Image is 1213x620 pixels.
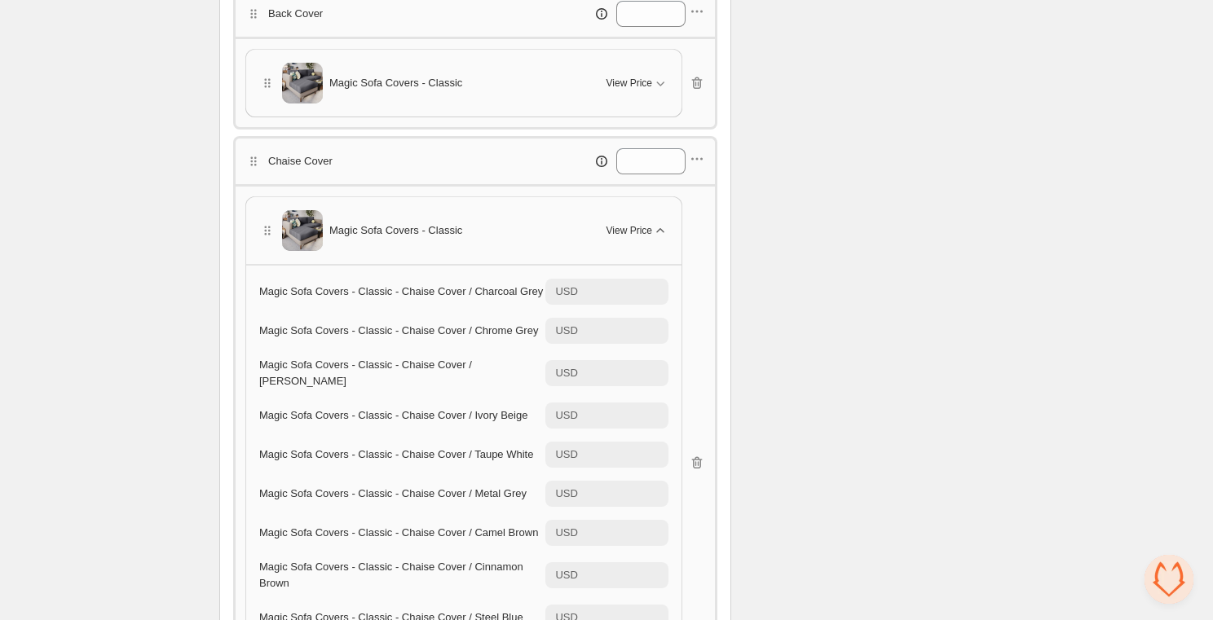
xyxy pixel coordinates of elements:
[259,448,533,460] span: Magic Sofa Covers - Classic - Chaise Cover / Taupe White
[555,365,577,381] div: USD
[329,222,462,239] span: Magic Sofa Covers - Classic
[555,323,577,339] div: USD
[1145,555,1193,604] div: Open chat
[555,567,577,583] div: USD
[259,561,523,589] span: Magic Sofa Covers - Classic - Chaise Cover / Cinnamon Brown
[268,153,333,169] p: Chaise Cover
[597,218,678,244] button: View Price
[259,324,538,336] span: Magic Sofa Covers - Classic - Chaise Cover / Chrome Grey
[282,210,323,251] img: Magic Sofa Covers - Classic
[555,446,577,463] div: USD
[268,6,323,22] p: Back Cover
[259,526,538,539] span: Magic Sofa Covers - Classic - Chaise Cover / Camel Brown
[606,224,652,237] span: View Price
[555,525,577,541] div: USD
[329,75,462,91] span: Magic Sofa Covers - Classic
[259,358,472,387] span: Magic Sofa Covers - Classic - Chaise Cover / [PERSON_NAME]
[259,487,527,499] span: Magic Sofa Covers - Classic - Chaise Cover / Metal Grey
[555,407,577,424] div: USD
[597,70,678,96] button: View Price
[259,409,527,421] span: Magic Sofa Covers - Classic - Chaise Cover / Ivory Beige
[555,284,577,300] div: USD
[282,63,323,103] img: Magic Sofa Covers - Classic
[259,285,543,297] span: Magic Sofa Covers - Classic - Chaise Cover / Charcoal Grey
[606,77,652,90] span: View Price
[555,486,577,502] div: USD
